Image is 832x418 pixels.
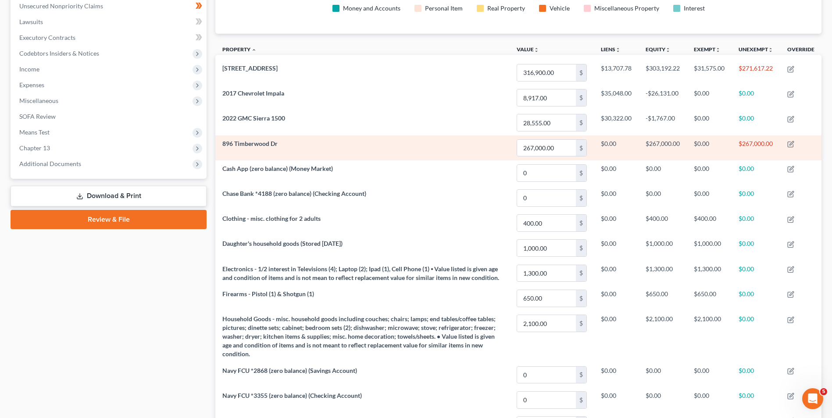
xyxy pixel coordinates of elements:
span: Firearms - Pistol (1) & Shotgun (1) [222,290,314,298]
span: Miscellaneous [19,97,58,104]
div: $ [576,392,586,408]
td: $0.00 [639,362,687,387]
td: $0.00 [594,387,639,412]
a: Review & File [11,210,207,229]
span: Lawsuits [19,18,43,25]
td: $0.00 [639,387,687,412]
td: $0.00 [732,210,780,235]
span: 2017 Chevrolet Impala [222,89,284,97]
td: $0.00 [732,261,780,286]
td: $0.00 [639,160,687,185]
td: $0.00 [594,210,639,235]
td: $30,322.00 [594,110,639,135]
span: Expenses [19,81,44,89]
input: 0.00 [517,367,576,383]
td: $0.00 [594,185,639,210]
div: $ [576,89,586,106]
span: Executory Contracts [19,34,75,41]
i: unfold_more [715,47,721,53]
td: $0.00 [594,160,639,185]
i: unfold_more [768,47,773,53]
div: $ [576,64,586,81]
td: $303,192.22 [639,60,687,85]
input: 0.00 [517,315,576,332]
td: $400.00 [639,210,687,235]
a: Valueunfold_more [517,46,539,53]
span: Cash App (zero balance) (Money Market) [222,165,333,172]
td: $0.00 [732,236,780,261]
td: $1,000.00 [639,236,687,261]
div: Money and Accounts [343,4,400,13]
td: $400.00 [687,210,732,235]
div: $ [576,114,586,131]
span: SOFA Review [19,113,56,120]
span: 5 [820,388,827,395]
td: $0.00 [639,185,687,210]
td: $1,300.00 [687,261,732,286]
td: $267,000.00 [639,135,687,160]
td: $2,100.00 [639,311,687,362]
span: Means Test [19,128,50,136]
span: Daughter's household goods (Stored [DATE]) [222,240,343,247]
span: Clothing - misc. clothing for 2 adults [222,215,321,222]
a: Download & Print [11,186,207,206]
span: Income [19,65,39,73]
input: 0.00 [517,165,576,181]
div: Miscellaneous Property [594,4,659,13]
span: Unsecured Nonpriority Claims [19,2,103,10]
td: $0.00 [687,135,732,160]
td: $0.00 [594,286,639,311]
td: $0.00 [687,110,732,135]
span: Chapter 13 [19,144,50,152]
td: $0.00 [732,185,780,210]
div: Personal Item [425,4,463,13]
td: $0.00 [732,110,780,135]
input: 0.00 [517,240,576,256]
div: Real Property [487,4,525,13]
td: $0.00 [687,387,732,412]
input: 0.00 [517,140,576,156]
div: $ [576,265,586,282]
span: 2022 GMC Sierra 1500 [222,114,285,122]
td: $1,000.00 [687,236,732,261]
td: $0.00 [732,311,780,362]
span: [STREET_ADDRESS] [222,64,278,72]
td: $0.00 [732,85,780,110]
td: $271,617.22 [732,60,780,85]
span: Codebtors Insiders & Notices [19,50,99,57]
span: Electronics - 1/2 interest in Televisions (4); Laptop (2); Ipad (1), Cell Phone (1) ⦁ Value liste... [222,265,499,281]
div: $ [576,240,586,256]
div: $ [576,290,586,307]
i: unfold_more [665,47,671,53]
td: $0.00 [594,135,639,160]
input: 0.00 [517,290,576,307]
a: Exemptunfold_more [694,46,721,53]
input: 0.00 [517,265,576,282]
td: $0.00 [594,261,639,286]
span: Navy FCU *2868 (zero balance) (Savings Account) [222,367,357,374]
td: $267,000.00 [732,135,780,160]
span: Navy FCU *3355 (zero balance) (Checking Account) [222,392,362,399]
td: $31,575.00 [687,60,732,85]
td: $35,048.00 [594,85,639,110]
td: $0.00 [732,286,780,311]
a: Property expand_less [222,46,257,53]
td: $0.00 [687,85,732,110]
div: $ [576,190,586,206]
div: Vehicle [550,4,570,13]
div: Interest [684,4,705,13]
div: $ [576,367,586,383]
th: Override [780,41,821,60]
i: expand_less [251,47,257,53]
a: Liensunfold_more [601,46,621,53]
td: -$1,767.00 [639,110,687,135]
td: $0.00 [594,362,639,387]
i: unfold_more [534,47,539,53]
div: $ [576,140,586,156]
td: $0.00 [687,160,732,185]
span: Additional Documents [19,160,81,167]
input: 0.00 [517,392,576,408]
td: $2,100.00 [687,311,732,362]
a: Executory Contracts [12,30,207,46]
td: $0.00 [732,160,780,185]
